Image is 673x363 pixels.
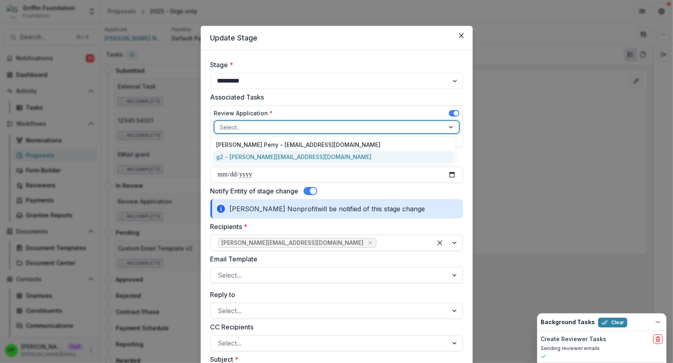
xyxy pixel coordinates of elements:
label: Email Template [210,254,458,264]
p: Sending reviewer emails [541,345,663,352]
label: Review Application [214,109,273,117]
div: g2 - [PERSON_NAME][EMAIL_ADDRESS][DOMAIN_NAME] [212,151,454,163]
h2: Background Tasks [541,319,595,326]
label: CC Recipients [210,322,458,332]
label: Associated Tasks [210,92,458,102]
label: Recipients [210,222,458,231]
header: Update Stage [201,26,473,50]
div: Remove griffin@trytemelio.com [366,239,374,247]
h2: Create Reviewer Tasks [541,336,606,343]
div: [PERSON_NAME] Perry - [EMAIL_ADDRESS][DOMAIN_NAME] [212,138,454,151]
div: Clear selected options [433,236,446,249]
label: Notify Entity of stage change [210,186,299,196]
label: Stage [210,60,458,70]
button: Clear [598,318,627,327]
span: [PERSON_NAME][EMAIL_ADDRESS][DOMAIN_NAME] [222,240,364,246]
button: delete [653,334,663,344]
label: Reply to [210,290,458,299]
div: [PERSON_NAME] Nonprofit will be notified of this stage change [210,199,463,219]
button: Dismiss [653,317,663,327]
button: Close [455,29,468,42]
